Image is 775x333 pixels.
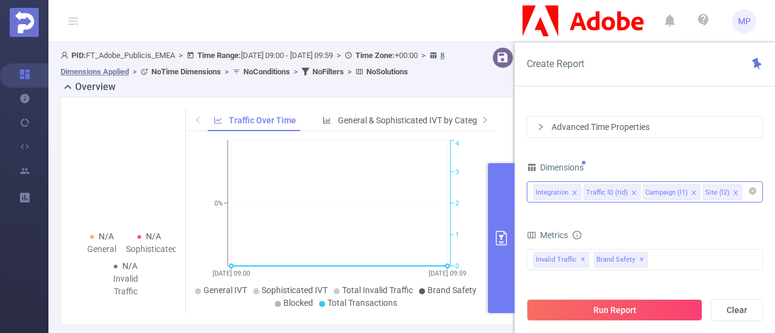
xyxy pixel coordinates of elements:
span: MP [738,9,751,33]
i: icon: close [691,190,697,197]
span: N/A [99,231,114,241]
tspan: 0 [455,262,459,270]
b: No Filters [312,67,344,76]
i: icon: close-circle [749,187,756,195]
button: Run Report [527,299,702,321]
span: N/A [122,261,137,271]
span: > [344,67,355,76]
b: Time Zone: [355,51,395,60]
span: General IVT [203,285,247,295]
i: icon: right [537,123,544,131]
span: Invalid Traffic [533,252,589,268]
div: General [78,243,126,256]
span: Traffic Over Time [229,115,296,125]
span: Total Transactions [328,298,397,308]
span: FT_Adobe_Publicis_EMEA [DATE] 09:00 - [DATE] 09:59 +00:00 [61,51,444,76]
i: icon: bar-chart [323,116,331,124]
span: > [333,51,345,60]
div: icon: rightAdvanced Time Properties [527,117,762,137]
span: > [418,51,429,60]
b: No Conditions [243,67,290,76]
i: icon: close [631,190,637,197]
i: icon: line-chart [214,116,222,124]
tspan: 3 [455,168,459,176]
div: Invalid Traffic [102,273,150,298]
li: Traffic ID (tid) [584,184,641,200]
img: Protected Media [10,8,39,37]
div: Traffic ID (tid) [586,185,628,201]
span: Create Report [527,58,584,70]
tspan: 4 [455,140,459,148]
tspan: [DATE] 09:00 [213,270,250,277]
button: Clear [711,299,763,321]
span: > [290,67,302,76]
b: No Time Dimensions [151,67,221,76]
span: > [129,67,140,76]
span: Brand Safety [427,285,477,295]
b: No Solutions [366,67,408,76]
i: icon: info-circle [573,231,581,239]
span: General & Sophisticated IVT by Category [338,115,489,125]
i: icon: right [481,116,489,123]
li: Site (l2) [703,184,742,200]
span: Brand Safety [594,252,648,268]
span: N/A [146,231,161,241]
span: ✕ [581,253,585,267]
b: Time Range: [197,51,241,60]
span: > [221,67,232,76]
span: Metrics [527,230,568,240]
tspan: 1 [455,231,459,239]
i: icon: left [194,116,202,123]
tspan: 0% [214,199,223,207]
span: Sophisticated IVT [262,285,328,295]
li: Campaign (l1) [643,184,701,200]
h2: Overview [75,80,116,94]
div: Sophisticated [126,243,174,256]
div: Integration [536,185,569,201]
span: > [175,51,186,60]
li: Integration [533,184,581,200]
tspan: 2 [455,199,459,207]
span: Dimensions [527,163,584,172]
b: PID: [71,51,86,60]
i: icon: user [61,51,71,59]
i: icon: close [572,190,578,197]
span: ✕ [639,253,644,267]
tspan: [DATE] 09:59 [429,270,466,277]
div: Campaign (l1) [645,185,688,201]
span: Total Invalid Traffic [342,285,413,295]
div: Site (l2) [705,185,730,201]
i: icon: close [733,190,739,197]
span: Blocked [283,298,313,308]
